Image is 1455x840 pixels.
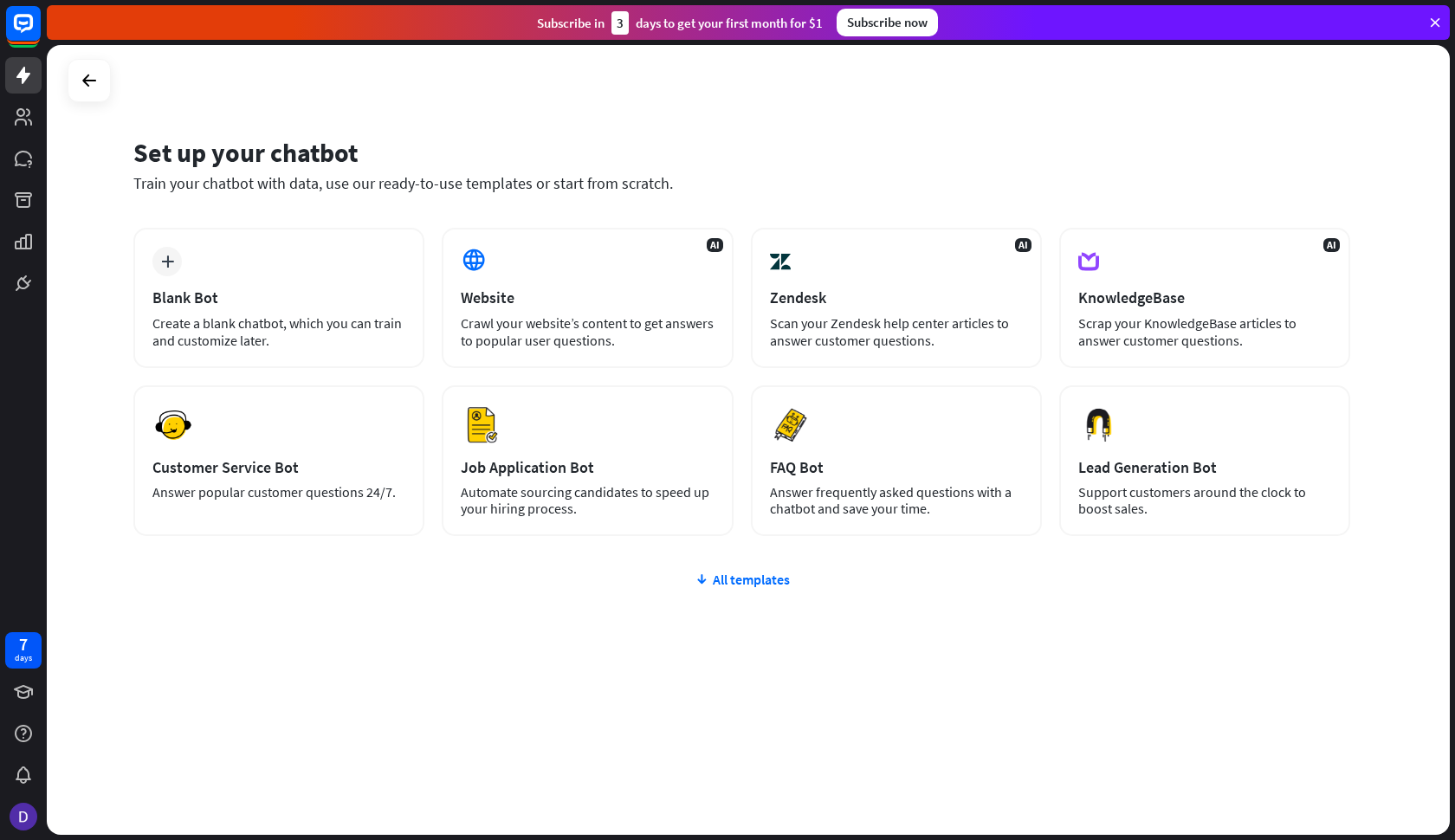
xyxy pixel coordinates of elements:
div: Subscribe now [837,9,938,36]
div: days [15,652,32,664]
div: 3 [611,11,629,35]
div: Subscribe in days to get your first month for $1 [537,11,823,35]
a: 7 days [5,632,42,669]
div: 7 [19,636,28,652]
